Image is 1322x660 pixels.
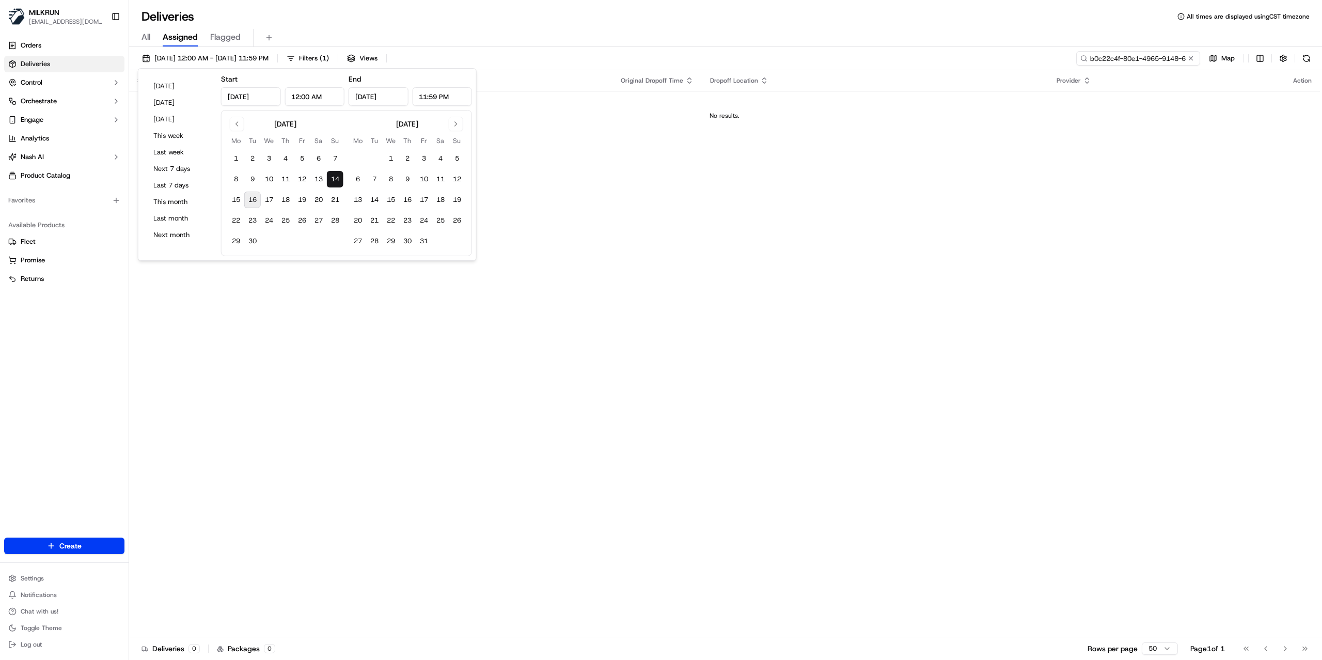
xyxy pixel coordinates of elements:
button: Next month [149,228,211,242]
span: Product Catalog [21,171,70,180]
label: End [349,74,361,84]
button: 13 [350,192,366,208]
span: Create [59,541,82,551]
a: Orders [4,37,124,54]
button: 16 [399,192,416,208]
button: 10 [416,171,432,187]
button: Chat with us! [4,604,124,619]
span: Dropoff Location [710,76,758,85]
span: All times are displayed using CST timezone [1187,12,1310,21]
span: Map [1221,54,1235,63]
h1: Deliveries [141,8,194,25]
span: Control [21,78,42,87]
button: 25 [432,212,449,229]
button: Nash AI [4,149,124,165]
th: Friday [416,135,432,146]
button: Toggle Theme [4,621,124,635]
th: Monday [228,135,244,146]
button: 18 [432,192,449,208]
button: [DATE] [149,112,211,127]
a: Product Catalog [4,167,124,184]
button: Settings [4,571,124,586]
span: All [141,31,150,43]
a: Analytics [4,130,124,147]
span: Provider [1057,76,1081,85]
button: 23 [399,212,416,229]
button: Map [1204,51,1239,66]
button: 20 [310,192,327,208]
button: Create [4,538,124,554]
button: 14 [327,171,343,187]
span: [DATE] 12:00 AM - [DATE] 11:59 PM [154,54,269,63]
button: 26 [449,212,465,229]
button: Notifications [4,588,124,602]
span: Original Dropoff Time [621,76,683,85]
button: Refresh [1299,51,1314,66]
input: Date [221,87,281,106]
div: [DATE] [396,119,418,129]
span: Chat with us! [21,607,58,616]
button: 10 [261,171,277,187]
button: 2 [399,150,416,167]
span: Toggle Theme [21,624,62,632]
input: Type to search [1076,51,1200,66]
th: Wednesday [383,135,399,146]
button: 29 [383,233,399,249]
button: 31 [416,233,432,249]
input: Time [285,87,344,106]
button: 18 [277,192,294,208]
button: Last week [149,145,211,160]
button: 30 [244,233,261,249]
button: 19 [294,192,310,208]
input: Date [349,87,408,106]
span: Orders [21,41,41,50]
span: Views [359,54,377,63]
button: [EMAIL_ADDRESS][DOMAIN_NAME] [29,18,103,26]
button: MILKRUN [29,7,59,18]
button: 14 [366,192,383,208]
button: 11 [432,171,449,187]
button: Returns [4,271,124,287]
th: Monday [350,135,366,146]
button: Filters(1) [282,51,334,66]
th: Wednesday [261,135,277,146]
button: 8 [383,171,399,187]
button: 2 [244,150,261,167]
div: 0 [264,644,275,653]
button: 30 [399,233,416,249]
a: Deliveries [4,56,124,72]
div: Page 1 of 1 [1190,643,1225,654]
span: Promise [21,256,45,265]
span: Analytics [21,134,49,143]
span: Assigned [163,31,198,43]
a: Returns [8,274,120,284]
button: 23 [244,212,261,229]
button: 27 [350,233,366,249]
div: [DATE] [274,119,296,129]
span: Deliveries [21,59,50,69]
span: Filters [299,54,329,63]
button: 26 [294,212,310,229]
button: 19 [449,192,465,208]
button: 11 [277,171,294,187]
span: ( 1 ) [320,54,329,63]
a: Fleet [8,237,120,246]
button: 17 [416,192,432,208]
span: Nash AI [21,152,44,162]
a: Promise [8,256,120,265]
button: 28 [327,212,343,229]
button: 17 [261,192,277,208]
div: No results. [133,112,1316,120]
button: 9 [244,171,261,187]
button: 22 [383,212,399,229]
button: 3 [416,150,432,167]
button: [DATE] [149,79,211,93]
div: Packages [217,643,275,654]
button: Last month [149,211,211,226]
button: Go to previous month [230,117,244,131]
button: Go to next month [449,117,463,131]
button: Fleet [4,233,124,250]
button: Next 7 days [149,162,211,176]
